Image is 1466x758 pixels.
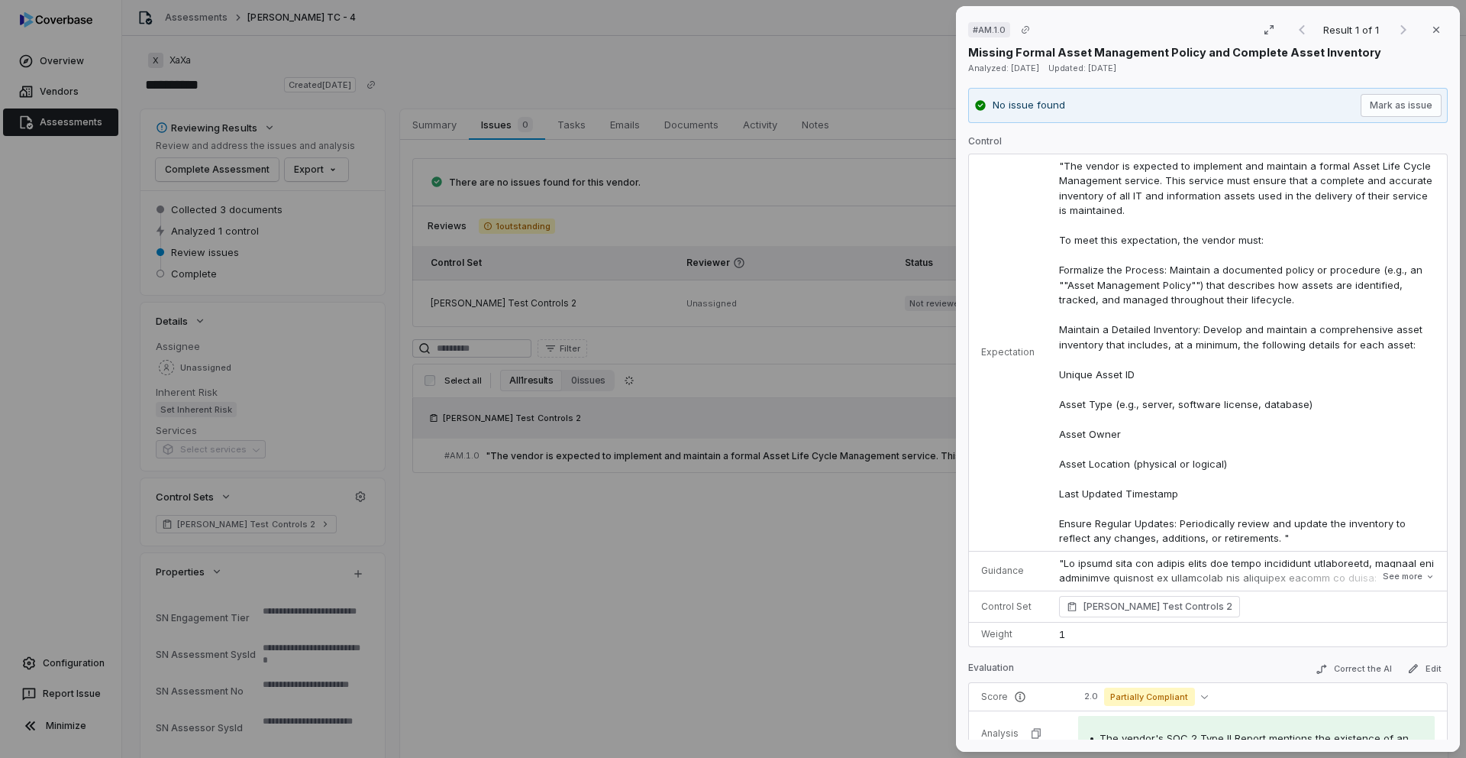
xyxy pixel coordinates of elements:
p: Analysis [981,727,1019,740]
p: Evaluation [968,662,1014,680]
span: Analyzed: [DATE] [968,63,1039,73]
p: Result 1 of 1 [1323,21,1382,38]
button: Mark as issue [1361,94,1442,117]
p: Expectation [981,346,1035,358]
p: Missing Formal Asset Management Policy and Complete Asset Inventory [968,44,1381,60]
p: Score [981,691,1054,703]
p: Control Set [981,601,1035,613]
button: Copy link [1012,16,1039,44]
p: No issue found [993,98,1065,113]
span: "The vendor is expected to implement and maintain a formal Asset Life Cycle Management service. T... [1059,160,1435,545]
p: Guidance [981,565,1035,577]
span: Updated: [DATE] [1048,63,1116,73]
p: Weight [981,628,1035,640]
button: Edit [1401,659,1448,678]
button: Correct the AI [1309,660,1398,679]
span: Partially Compliant [1104,688,1195,706]
span: 1 [1059,628,1065,640]
button: See more [1378,563,1439,591]
p: Control [968,135,1448,154]
span: # AM.1.0 [973,24,1006,36]
button: 2.0Partially Compliant [1078,688,1214,706]
span: [PERSON_NAME] Test Controls 2 [1083,599,1232,614]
